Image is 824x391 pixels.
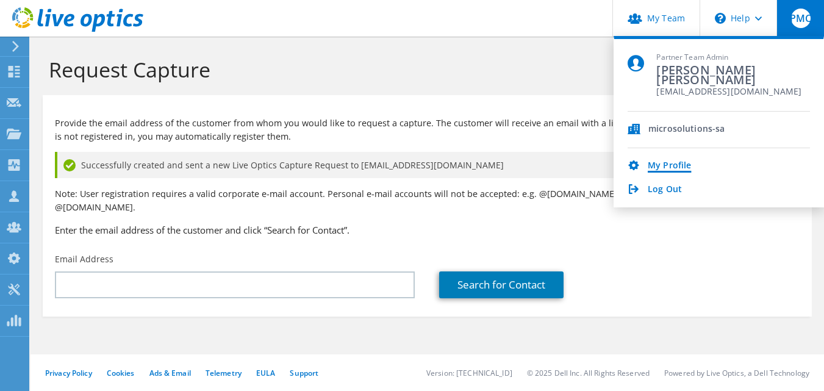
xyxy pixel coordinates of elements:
[107,368,135,378] a: Cookies
[527,368,650,378] li: © 2025 Dell Inc. All Rights Reserved
[290,368,318,378] a: Support
[55,253,113,265] label: Email Address
[648,160,691,172] a: My Profile
[656,52,810,63] span: Partner Team Admin
[206,368,242,378] a: Telemetry
[439,271,564,298] a: Search for Contact
[49,57,800,82] h1: Request Capture
[715,13,726,24] svg: \n
[791,9,811,28] span: PMC
[426,368,512,378] li: Version: [TECHNICAL_ID]
[55,223,800,237] h3: Enter the email address of the customer and click “Search for Contact”.
[656,87,810,98] span: [EMAIL_ADDRESS][DOMAIN_NAME]
[648,184,682,196] a: Log Out
[55,187,800,214] p: Note: User registration requires a valid corporate e-mail account. Personal e-mail accounts will ...
[45,368,92,378] a: Privacy Policy
[55,117,800,143] p: Provide the email address of the customer from whom you would like to request a capture. The cust...
[656,66,810,83] span: [PERSON_NAME] [PERSON_NAME]
[664,368,809,378] li: Powered by Live Optics, a Dell Technology
[149,368,191,378] a: Ads & Email
[256,368,275,378] a: EULA
[81,159,504,172] span: Successfully created and sent a new Live Optics Capture Request to [EMAIL_ADDRESS][DOMAIN_NAME]
[648,124,725,135] div: microsolutions-sa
